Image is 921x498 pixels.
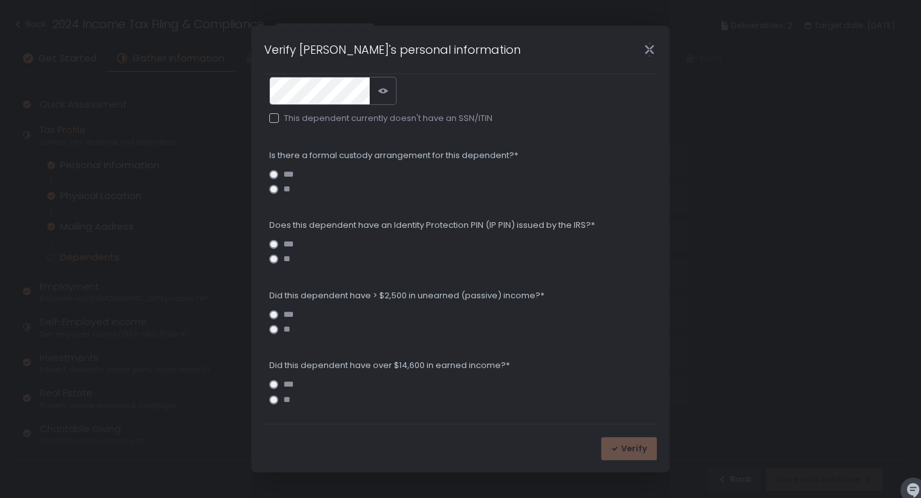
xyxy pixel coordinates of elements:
span: Did this dependent have over $14,600 in earned income?* [269,360,510,371]
h1: Verify [PERSON_NAME]'s personal information [264,41,521,58]
span: Did this dependent have > $2,500 in unearned (passive) income?* [269,290,544,301]
span: Is there a formal custody arrangement for this dependent?* [269,150,518,161]
div: Close [629,42,670,57]
span: Does this dependent have an Identity Protection PIN (IP PIN) issued by the IRS?* [269,220,595,231]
